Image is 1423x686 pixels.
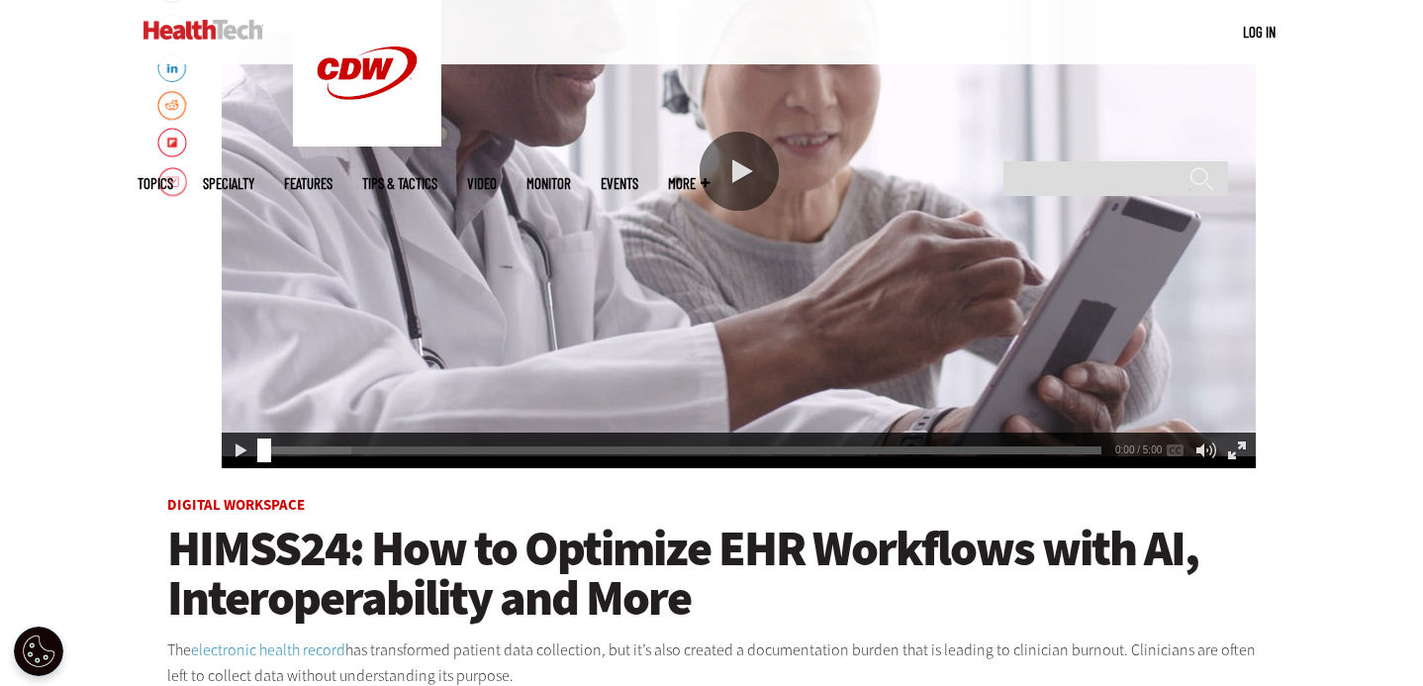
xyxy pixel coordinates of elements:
button: Open Preferences [14,627,63,676]
span: Specialty [203,176,254,191]
a: CDW [293,131,441,151]
div: Seek Video [257,439,271,462]
a: MonITor [526,176,571,191]
span: HIMSS24: How to Optimize EHR Workflows with AI, Interoperability and More [167,516,1198,631]
div: Play [226,437,253,464]
a: Events [601,176,638,191]
div: Cookie Settings [14,627,63,676]
a: electronic health record [191,639,345,660]
div: 0:00 / 5:00 [1115,444,1156,455]
div: Mute [1191,437,1221,464]
div: User menu [1243,22,1276,43]
a: Features [284,176,332,191]
div: Full Screen [1223,437,1251,464]
a: Video [467,176,497,191]
a: Tips & Tactics [362,176,437,191]
img: Home [143,20,263,40]
span: Topics [138,176,173,191]
a: Digital Workspace [167,495,305,515]
a: Log in [1243,23,1276,41]
div: Enable Closed Captioning [1162,437,1189,464]
span: More [668,176,710,191]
